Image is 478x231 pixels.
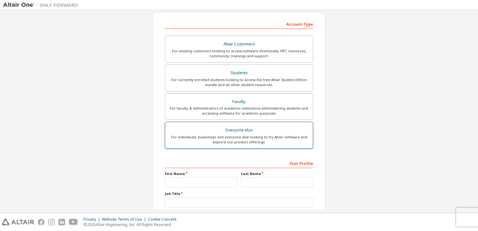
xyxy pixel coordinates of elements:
[3,2,81,8] img: Altair One
[2,219,34,225] img: altair_logo.svg
[169,69,309,77] div: Students
[165,191,313,196] label: Job Title
[169,126,309,135] div: Everyone else
[84,222,180,227] p: © 2025 Altair Engineering, Inc. All Rights Reserved.
[241,171,313,176] label: Last Name
[165,19,313,29] div: Account Type
[84,217,102,222] div: Privacy
[169,106,309,116] div: For faculty & administrators of academic institutions administering students and accessing softwa...
[148,217,180,222] div: Cookie Consent
[58,219,65,225] img: linkedin.svg
[169,49,309,59] div: For existing customers looking to access software downloads, HPC resources, community, trainings ...
[169,40,309,49] div: Altair Customers
[165,171,237,176] label: First Name
[169,97,309,106] div: Faculty
[38,219,44,225] img: facebook.svg
[165,158,313,168] div: Your Profile
[102,217,148,222] div: Website Terms of Use
[169,135,309,145] div: For individuals, businesses and everyone else looking to try Altair software and explore our prod...
[169,77,309,87] div: For currently enrolled students looking to access the free Altair Student Edition bundle and all ...
[69,219,78,225] img: youtube.svg
[48,219,55,225] img: instagram.svg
